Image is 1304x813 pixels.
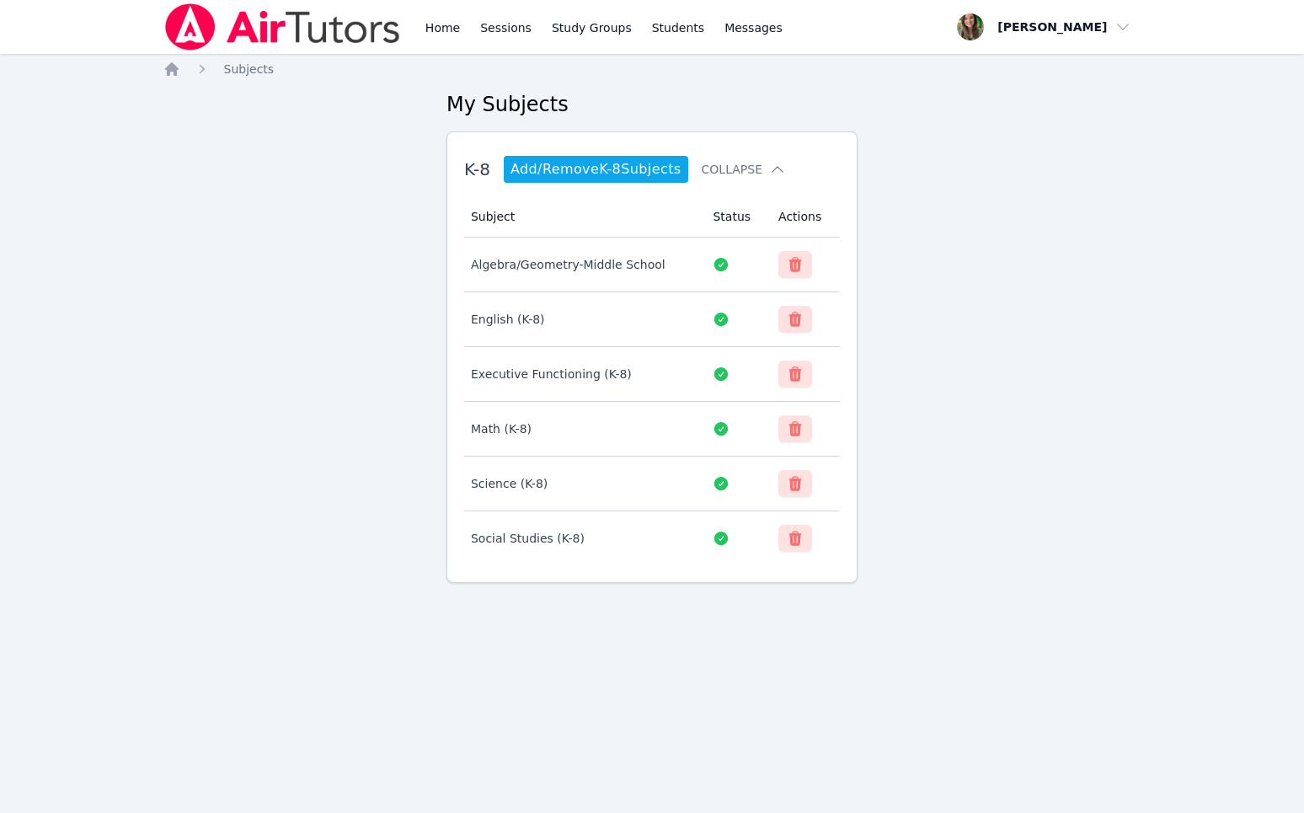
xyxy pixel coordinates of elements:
a: Subjects [224,61,275,78]
tr: Math (K-8) [464,402,840,457]
nav: Breadcrumb [163,61,1141,78]
span: Messages [724,19,783,36]
th: Subject [464,196,703,238]
span: English (K-8) [471,313,545,326]
span: Executive Functioning (K-8) [471,367,632,381]
a: Add/RemoveK-8Subjects [504,156,688,183]
span: Math (K-8) [471,422,532,436]
tr: Algebra/Geometry-Middle School [464,238,840,292]
span: Social Studies (K-8) [471,532,585,545]
img: Air Tutors [163,3,402,51]
span: K-8 [464,159,490,179]
th: Actions [768,196,840,238]
h2: My Subjects [446,91,858,118]
button: Collapse [702,161,786,178]
tr: Executive Functioning (K-8) [464,347,840,402]
tr: English (K-8) [464,292,840,347]
span: Science (K-8) [471,477,548,490]
span: Subjects [224,62,275,76]
tr: Social Studies (K-8) [464,511,840,565]
th: Status [703,196,768,238]
span: Algebra/Geometry-Middle School [471,258,665,271]
tr: Science (K-8) [464,457,840,511]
